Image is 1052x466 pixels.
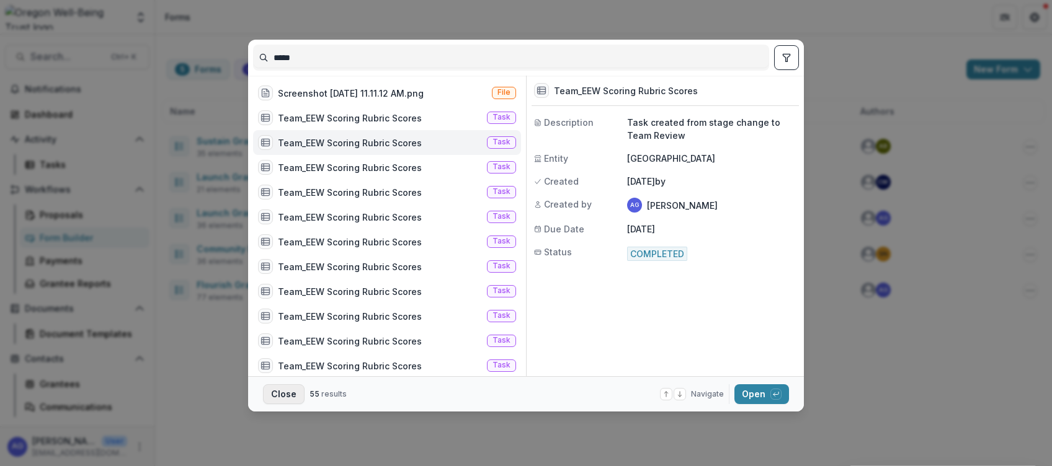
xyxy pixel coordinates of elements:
span: Task [493,113,510,121]
span: Task [493,286,510,295]
div: Team_EEW Scoring Rubric Scores [278,211,422,224]
span: Task [493,162,510,171]
div: Screenshot [DATE] 11.11.12 AM.png [278,87,424,100]
button: Open [734,384,789,404]
span: 55 [310,389,319,398]
span: Task [493,336,510,345]
div: Team_EEW Scoring Rubric Scores [278,260,422,273]
button: Close [263,384,305,404]
span: Task [493,237,510,245]
div: Team_EEW Scoring Rubric Scores [278,161,422,174]
span: Entity [544,152,568,165]
div: Team_EEW Scoring Rubric Scores [278,335,422,348]
div: Team_EEW Scoring Rubric Scores [278,112,422,125]
h3: Team_EEW Scoring Rubric Scores [554,84,698,97]
span: Due Date [544,222,584,235]
span: Created by [544,198,592,211]
div: Asta Garmon [630,202,639,208]
span: Description [544,116,594,129]
span: File [497,88,510,97]
p: [GEOGRAPHIC_DATA] [627,152,796,165]
div: Team_EEW Scoring Rubric Scores [278,310,422,323]
p: [PERSON_NAME] [647,199,718,212]
p: [DATE] by [627,175,796,188]
span: Completed [627,247,687,261]
span: results [321,389,347,398]
span: Task [493,212,510,221]
span: Status [544,245,572,258]
button: toggle filters [774,45,799,70]
span: Task [493,262,510,270]
p: Task created from stage change to Team Review [627,116,796,142]
p: [DATE] [627,222,655,235]
span: Task [493,187,510,196]
div: Team_EEW Scoring Rubric Scores [278,186,422,199]
span: Created [544,175,579,188]
span: Task [493,361,510,369]
div: Team_EEW Scoring Rubric Scores [278,359,422,372]
div: Team_EEW Scoring Rubric Scores [278,285,422,298]
span: Navigate [691,389,724,400]
span: Task [493,138,510,146]
div: Team_EEW Scoring Rubric Scores [278,235,422,248]
span: Task [493,311,510,320]
div: Team_EEW Scoring Rubric Scores [278,136,422,149]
